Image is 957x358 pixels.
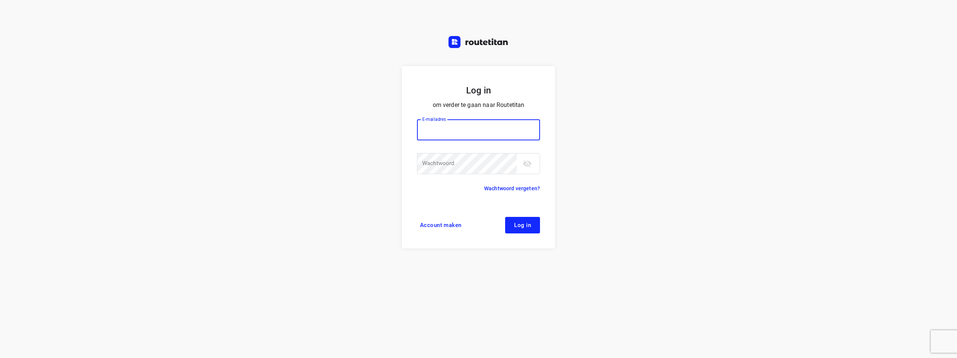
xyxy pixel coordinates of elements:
a: Routetitan [448,36,508,50]
img: Routetitan [448,36,508,48]
span: Account maken [420,222,462,228]
button: toggle password visibility [520,156,535,171]
a: Wachtwoord vergeten? [484,184,540,193]
p: om verder te gaan naar Routetitan [417,100,540,110]
button: Log in [505,217,540,233]
a: Account maken [417,217,465,233]
h5: Log in [417,84,540,97]
span: Log in [514,222,531,228]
